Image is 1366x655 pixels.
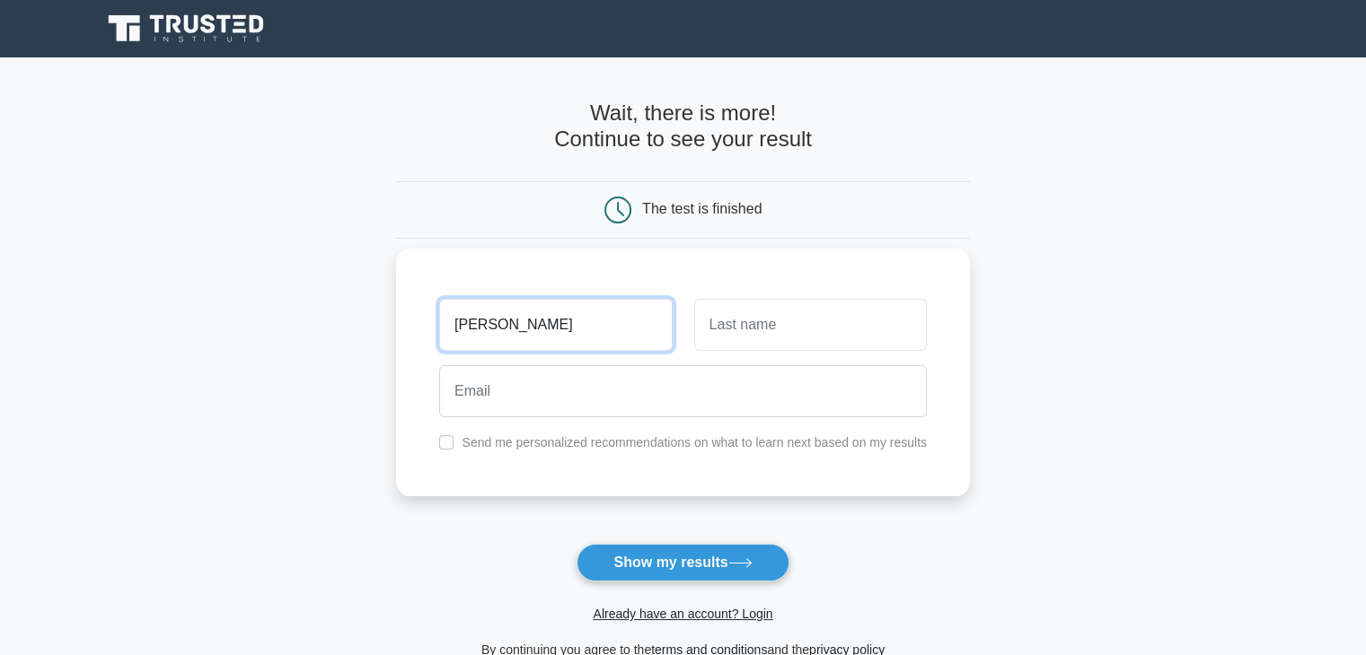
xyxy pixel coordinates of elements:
[694,299,927,351] input: Last name
[396,100,970,153] h4: Wait, there is more! Continue to see your result
[577,544,789,581] button: Show my results
[439,299,672,351] input: First name
[593,607,772,621] a: Already have an account? Login
[642,201,762,216] div: The test is finished
[462,435,927,450] label: Send me personalized recommendations on what to learn next based on my results
[439,365,927,417] input: Email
